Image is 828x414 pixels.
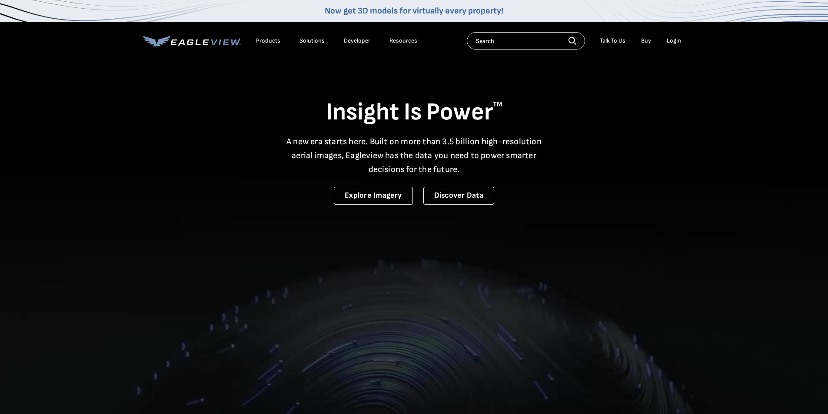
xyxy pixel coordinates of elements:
[389,37,417,45] div: Resources
[467,32,585,50] input: Search
[143,97,685,128] h1: Insight Is Power
[667,37,681,45] div: Login
[344,37,370,45] a: Developer
[423,187,494,205] a: Discover Data
[299,37,325,45] div: Solutions
[493,100,502,109] sup: TM
[334,187,413,205] a: Explore Imagery
[600,37,625,45] div: Talk To Us
[281,135,547,176] p: A new era starts here. Built on more than 3.5 billion high-resolution aerial images, Eagleview ha...
[256,37,280,45] div: Products
[325,6,503,16] a: Now get 3D models for virtually every property!
[641,37,651,45] a: Buy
